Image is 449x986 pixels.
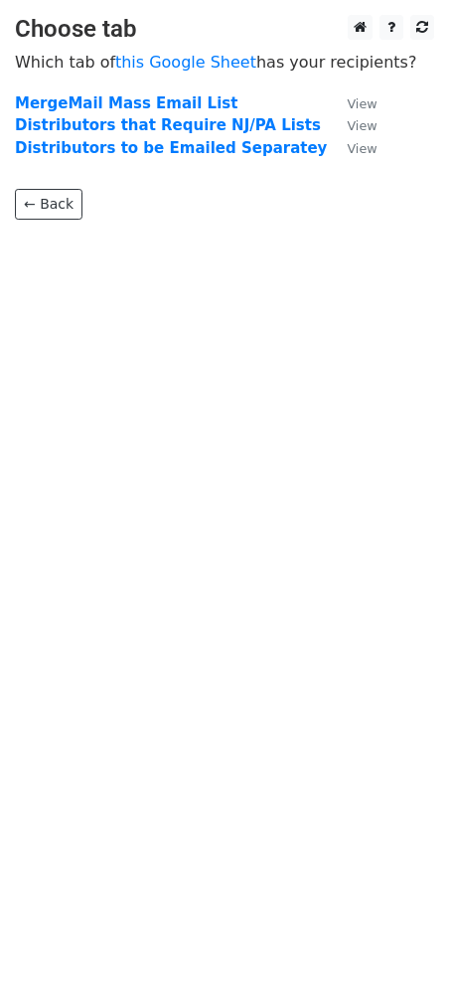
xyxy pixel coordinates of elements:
a: View [327,94,376,112]
small: View [347,141,376,156]
h3: Choose tab [15,15,434,44]
a: Distributors that Require NJ/PA Lists [15,116,321,134]
a: MergeMail Mass Email List [15,94,237,112]
a: View [327,139,376,157]
a: View [327,116,376,134]
small: View [347,118,376,133]
a: Distributors to be Emailed Separatey [15,139,327,157]
p: Which tab of has your recipients? [15,52,434,73]
a: this Google Sheet [115,53,256,72]
a: ← Back [15,189,82,220]
small: View [347,96,376,111]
